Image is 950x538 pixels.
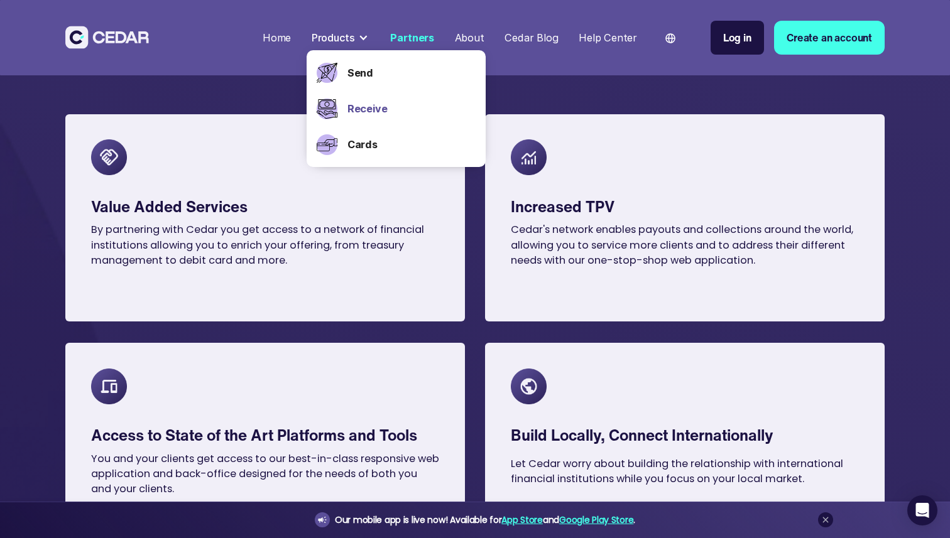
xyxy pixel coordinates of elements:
[258,24,297,51] a: Home
[511,456,859,487] div: Let Cedar worry about building the relationship with international financial institutions while y...
[312,30,355,45] div: Products
[347,137,476,152] a: Cards
[511,195,614,218] strong: Increased TPV
[347,101,476,116] a: Receive
[665,33,675,43] img: world icon
[91,195,248,218] strong: Value Added Services
[511,222,859,268] div: Cedar's network enables payouts and collections around the world, allowing you to service more cl...
[505,30,558,45] div: Cedar Blog
[449,24,489,51] a: About
[501,514,542,526] a: App Store
[335,512,635,528] div: Our mobile app is live now! Available for and .
[317,515,327,525] img: announcement
[500,24,564,51] a: Cedar Blog
[574,24,642,51] a: Help Center
[91,424,417,446] strong: Access to State of the Art Platforms and Tools
[579,30,637,45] div: Help Center
[307,24,375,50] div: Products
[774,21,885,55] a: Create an account
[91,222,439,268] div: By partnering with Cedar you get access to a network of financial institutions allowing you to en...
[385,24,439,51] a: Partners
[455,30,484,45] div: About
[511,424,773,446] strong: Build Locally, Connect Internationally
[91,451,439,497] div: You and your clients get access to our best-in-class responsive web application and back-office d...
[559,514,633,526] a: Google Play Store
[263,30,291,45] div: Home
[723,30,751,45] div: Log in
[711,21,764,55] a: Log in
[907,495,937,525] div: Open Intercom Messenger
[390,30,434,45] div: Partners
[347,65,476,80] a: Send
[307,50,486,167] nav: Products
